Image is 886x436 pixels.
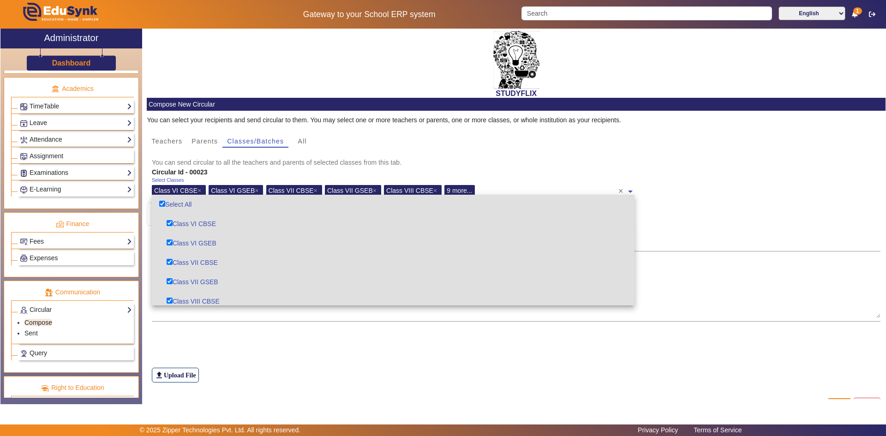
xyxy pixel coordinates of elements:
span: × [433,187,439,194]
span: × [198,187,204,194]
div: Class VI CBSE [152,214,635,233]
input: Search [521,6,772,20]
a: Compose [24,319,52,326]
img: communication.png [45,288,53,297]
a: Query [20,348,132,358]
p: Right to Education [11,383,134,393]
span: Expenses [30,254,58,262]
div: Class VII CBSE [152,253,635,272]
img: academic.png [51,85,60,93]
label: Upload File [152,368,199,382]
img: Payroll.png [20,255,27,262]
mat-card-subtitle: You can send circular to all the teachers and parents of selected classes from this tab. [152,157,881,167]
span: All [298,138,307,144]
span: Class VII GSEB [327,187,373,194]
img: finance.png [56,220,64,228]
a: Sent [24,329,38,337]
div: Select Classes [152,177,184,184]
img: Support-tickets.png [20,350,27,357]
ng-dropdown-panel: Options List [152,195,635,305]
h5: Gateway to your School ERP system [227,10,512,19]
span: Parents [192,138,218,144]
a: Administrator [0,29,142,48]
img: 2da83ddf-6089-4dce-a9e2-416746467bdd [493,31,539,89]
span: Classes/Batches [227,138,284,144]
div: Class VIII CBSE [152,292,635,311]
mat-icon: file_upload [155,370,164,380]
span: × [373,187,379,194]
span: Class VII CBSE [269,187,314,194]
h2: Administrator [44,32,99,43]
p: Communication [11,287,134,297]
h3: Dashboard [52,59,91,67]
span: Clear all [618,182,626,197]
span: Class VI CBSE [154,187,198,194]
b: Circular Id - 00023 [152,168,208,176]
span: Teachers [151,138,182,144]
span: Assignment [30,152,63,160]
div: Class VII GSEB [152,272,635,292]
a: Terms of Service [689,424,746,436]
div: You can select your recipients and send circular to them. You may select one or more teachers or ... [147,115,886,125]
h2: STUDYFLIX [147,89,886,98]
span: Director's Message [147,203,221,225]
span: 9 more... [447,187,472,194]
p: Finance [11,219,134,229]
img: Assignments.png [20,153,27,160]
a: Privacy Policy [633,424,682,436]
a: Expenses [20,253,132,263]
button: Discard [854,398,880,410]
div: Class VI GSEB [152,233,635,253]
mat-card-header: Compose New Circular [147,98,886,111]
a: Dashboard [52,58,91,68]
span: × [255,187,261,194]
span: Class VIII CBSE [386,187,433,194]
span: 1 [853,7,862,15]
span: Class VI GSEB [211,187,255,194]
a: Assignment [20,151,132,161]
span: Query [30,349,47,357]
button: Send [828,398,851,410]
img: rte.png [41,384,49,392]
span: × [314,187,320,194]
p: Academics [11,84,134,94]
p: © 2025 Zipper Technologies Pvt. Ltd. All rights reserved. [140,425,301,435]
div: Select All [152,195,635,214]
